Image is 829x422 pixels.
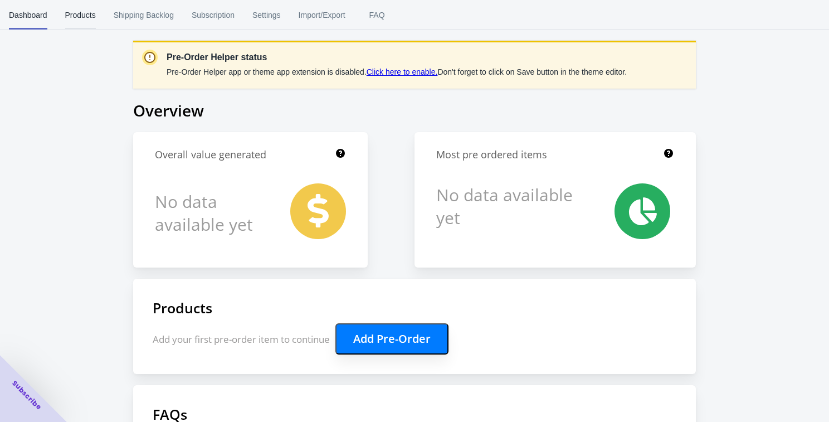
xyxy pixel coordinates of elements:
[436,148,547,162] h1: Most pre ordered items
[299,1,345,30] span: Import/Export
[10,379,43,412] span: Subscribe
[437,67,627,76] span: Don't forget to click on Save button in the theme editor.
[167,51,627,64] p: Pre-Order Helper status
[192,1,235,30] span: Subscription
[155,148,266,162] h1: Overall value generated
[367,67,438,76] a: Click here to enable.
[252,1,281,30] span: Settings
[65,1,96,30] span: Products
[114,1,174,30] span: Shipping Backlog
[167,67,367,76] span: Pre-Order Helper app or theme app extension is disabled.
[335,323,448,355] button: Add Pre-Order
[153,323,676,355] p: Add your first pre-order item to continue
[436,183,575,229] h1: No data available yet
[363,1,391,30] span: FAQ
[133,100,696,121] h1: Overview
[153,298,676,317] h1: Products
[9,1,47,30] span: Dashboard
[155,183,266,242] h1: No data available yet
